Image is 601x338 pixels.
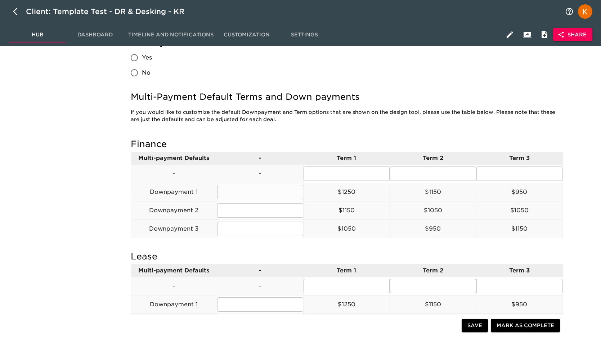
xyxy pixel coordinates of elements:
[304,224,390,233] p: $1050
[142,68,151,77] span: No
[491,319,560,333] button: Mark as Complete
[131,138,563,150] h5: Finance
[217,282,303,290] p: -
[131,91,563,103] h5: Multi-Payment Default Terms and Down payments
[553,28,592,41] button: Share
[304,206,390,215] p: $1150
[131,224,217,233] p: Downpayment 3
[561,3,578,20] button: notifications
[280,30,329,39] span: Settings
[131,266,217,275] p: Multi-payment Defaults
[71,30,120,39] span: Dashboard
[519,26,536,43] button: Client View
[476,300,562,309] p: $950
[476,188,562,196] p: $950
[128,30,214,39] span: Timeline and Notifications
[26,6,194,17] div: Client: Template Test - DR & Desking - KR
[390,266,476,275] p: Term 2
[304,266,390,275] p: Term 1
[304,188,390,196] p: $1250
[467,321,482,330] span: Save
[390,224,476,233] p: $950
[217,154,303,163] p: -
[578,4,592,19] img: Profile
[497,321,554,330] span: Mark as Complete
[476,154,562,163] p: Term 3
[559,30,587,39] span: Share
[390,206,476,215] p: $1050
[131,169,217,178] p: -
[304,154,390,163] p: Term 1
[131,251,563,262] h5: Lease
[131,154,217,163] p: Multi-payment Defaults
[131,109,557,123] p: If you would like to customize the default Downpayment and Term options that are shown on the des...
[501,26,519,43] button: Edit Hub
[462,319,488,333] button: Save
[390,154,476,163] p: Term 2
[536,26,553,43] button: Internal Notes and Comments
[131,300,217,309] p: Downpayment 1
[222,30,271,39] span: Customization
[131,188,217,196] p: Downpayment 1
[131,206,217,215] p: Downpayment 2
[390,300,476,309] p: $1150
[217,169,303,178] p: -
[476,224,562,233] p: $1150
[217,266,303,275] p: -
[142,53,152,62] span: Yes
[13,30,62,39] span: Hub
[476,206,562,215] p: $1050
[390,188,476,196] p: $1150
[131,282,217,290] p: -
[304,300,390,309] p: $1250
[476,266,562,275] p: Term 3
